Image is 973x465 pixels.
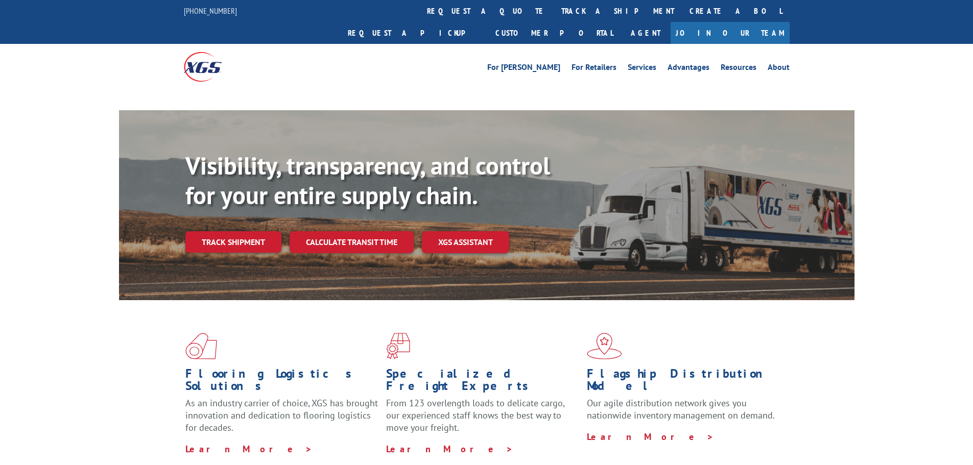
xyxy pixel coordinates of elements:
[386,397,579,443] p: From 123 overlength loads to delicate cargo, our experienced staff knows the best way to move you...
[185,150,550,211] b: Visibility, transparency, and control for your entire supply chain.
[386,443,513,455] a: Learn More >
[340,22,488,44] a: Request a pickup
[185,368,378,397] h1: Flooring Logistics Solutions
[185,443,313,455] a: Learn More >
[386,333,410,359] img: xgs-icon-focused-on-flooring-red
[587,431,714,443] a: Learn More >
[671,22,790,44] a: Join Our Team
[572,63,616,75] a: For Retailers
[422,231,509,253] a: XGS ASSISTANT
[185,231,281,253] a: Track shipment
[628,63,656,75] a: Services
[487,63,560,75] a: For [PERSON_NAME]
[587,368,780,397] h1: Flagship Distribution Model
[621,22,671,44] a: Agent
[768,63,790,75] a: About
[488,22,621,44] a: Customer Portal
[290,231,414,253] a: Calculate transit time
[721,63,756,75] a: Resources
[185,333,217,359] img: xgs-icon-total-supply-chain-intelligence-red
[386,368,579,397] h1: Specialized Freight Experts
[668,63,709,75] a: Advantages
[587,397,775,421] span: Our agile distribution network gives you nationwide inventory management on demand.
[184,6,237,16] a: [PHONE_NUMBER]
[185,397,378,433] span: As an industry carrier of choice, XGS has brought innovation and dedication to flooring logistics...
[587,333,622,359] img: xgs-icon-flagship-distribution-model-red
